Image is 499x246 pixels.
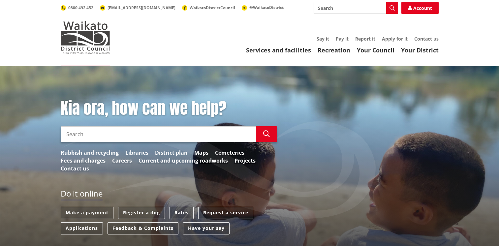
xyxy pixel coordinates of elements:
[246,46,311,54] a: Services and facilities
[61,207,113,219] a: Make a payment
[215,149,244,157] a: Cemeteries
[61,21,110,54] img: Waikato District Council - Te Kaunihera aa Takiwaa o Waikato
[242,5,284,10] a: @WaikatoDistrict
[414,36,439,42] a: Contact us
[355,36,375,42] a: Report it
[194,149,208,157] a: Maps
[155,149,188,157] a: District plan
[318,46,350,54] a: Recreation
[234,157,256,165] a: Projects
[108,5,175,11] span: [EMAIL_ADDRESS][DOMAIN_NAME]
[68,5,93,11] span: 0800 492 452
[183,222,230,234] a: Have your say
[112,157,132,165] a: Careers
[182,5,235,11] a: WaikatoDistrictCouncil
[100,5,175,11] a: [EMAIL_ADDRESS][DOMAIN_NAME]
[336,36,349,42] a: Pay it
[314,2,398,14] input: Search input
[317,36,329,42] a: Say it
[118,207,165,219] a: Register a dog
[401,2,439,14] a: Account
[108,222,178,234] a: Feedback & Complaints
[61,165,89,172] a: Contact us
[249,5,284,10] span: @WaikatoDistrict
[198,207,253,219] a: Request a service
[61,126,256,142] input: Search input
[61,5,93,11] a: 0800 492 452
[190,5,235,11] span: WaikatoDistrictCouncil
[61,222,103,234] a: Applications
[139,157,228,165] a: Current and upcoming roadworks
[382,36,408,42] a: Apply for it
[357,46,394,54] a: Your Council
[61,149,119,157] a: Rubbish and recycling
[61,157,106,165] a: Fees and charges
[61,189,103,200] h2: Do it online
[170,207,194,219] a: Rates
[61,99,277,118] h1: Kia ora, how can we help?
[125,149,148,157] a: Libraries
[401,46,439,54] a: Your District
